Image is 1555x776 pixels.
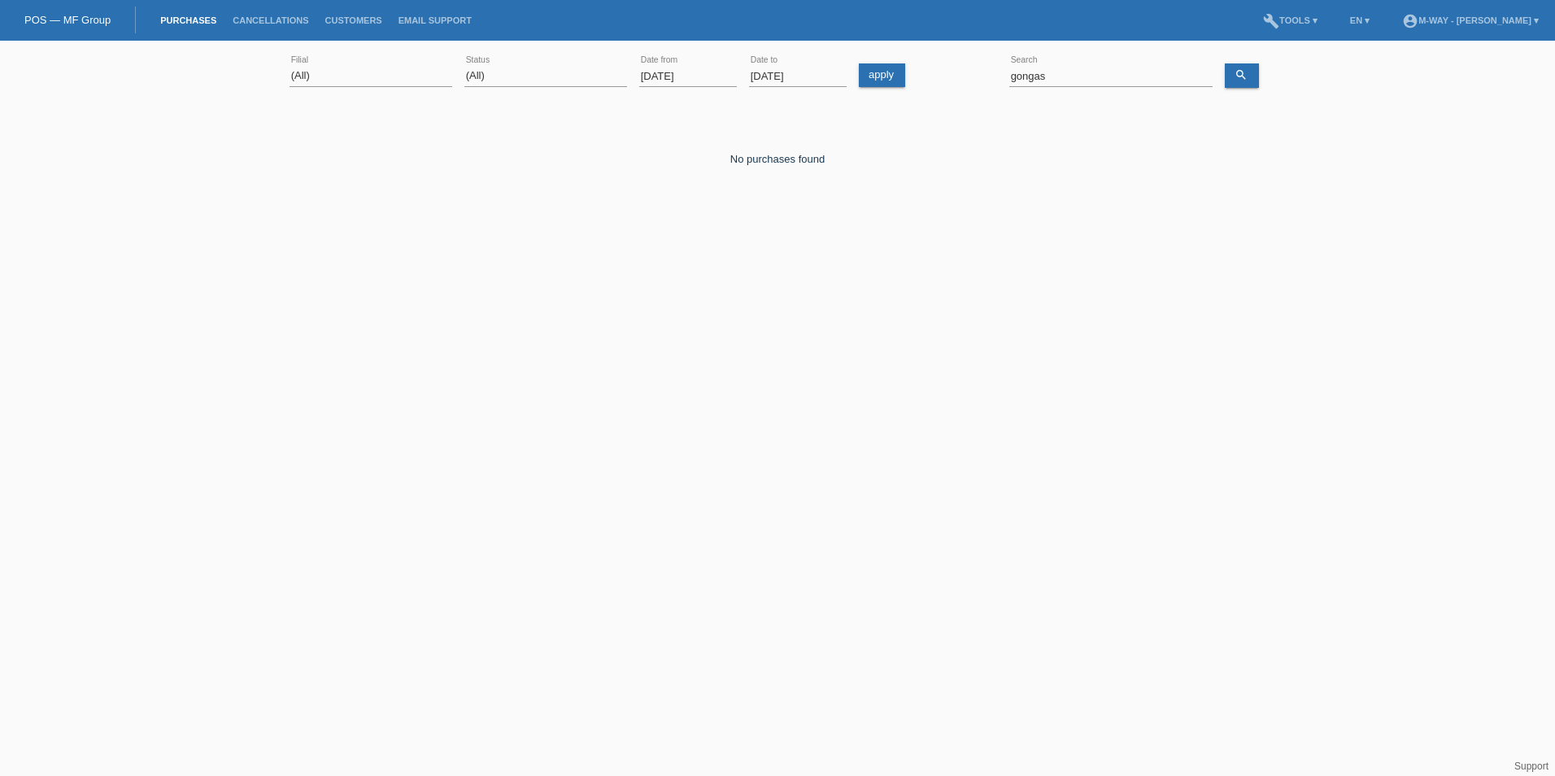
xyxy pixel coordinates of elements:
i: account_circle [1402,13,1418,29]
div: No purchases found [290,129,1265,165]
a: EN ▾ [1342,15,1378,25]
a: POS — MF Group [24,14,111,26]
i: build [1263,13,1279,29]
a: apply [859,63,905,87]
a: Cancellations [224,15,316,25]
a: Purchases [152,15,224,25]
a: Customers [317,15,390,25]
a: buildTools ▾ [1255,15,1326,25]
a: search [1225,63,1259,88]
a: Support [1514,761,1548,772]
a: Email Support [390,15,480,25]
i: search [1235,68,1248,81]
a: account_circlem-way - [PERSON_NAME] ▾ [1394,15,1547,25]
